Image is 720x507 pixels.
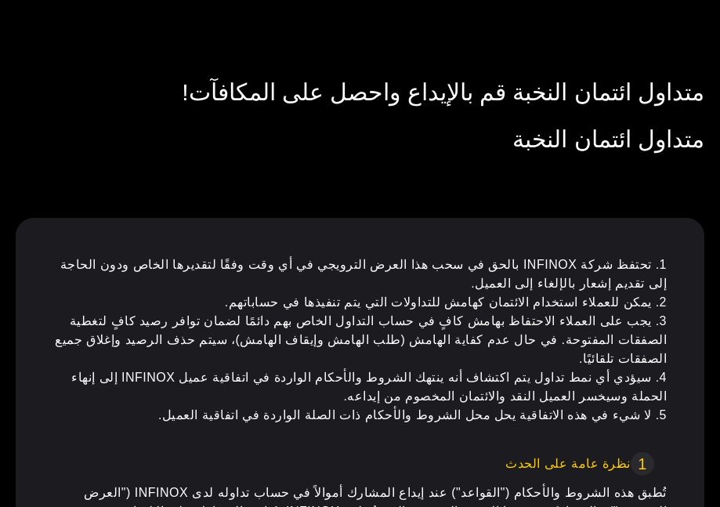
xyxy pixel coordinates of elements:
li: 5. لا شيء في هذه الاتفاقية يحل محل الشروط والأحكام ذات الصلة الواردة في اتفاقية العميل. [53,406,667,425]
span: نظرة عامة على الحدث [505,454,631,473]
li: 4. سيؤدي أي نمط تداول يتم اكتشاف أنه ينتهك الشروط والأحكام الواردة في اتفاقية عميل INFINOX إلى إن... [53,368,667,406]
li: 1. تحتفظ شركة INFINOX بالحق في سحب هذا العرض الترويجي في أي وقت وفقًا لتقديرها الخاص ودون الحاجة ... [53,255,667,293]
li: 3. يجب على العملاء الاحتفاظ بهامش كافٍ في حساب التداول الخاص بهم دائمًا لضمان توافر رصيد كافٍ لتغ... [53,312,667,368]
span: متداول ائتمان النخبة قم بالإيداع واحصل على المكافآت! [182,78,704,107]
span: 1 [631,452,654,476]
h1: متداول ائتمان النخبة [16,127,704,152]
li: 2. يمكن للعملاء استخدام الائتمان كهامش للتداولات التي يتم تنفيذها في حساباتهم. [53,293,667,312]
